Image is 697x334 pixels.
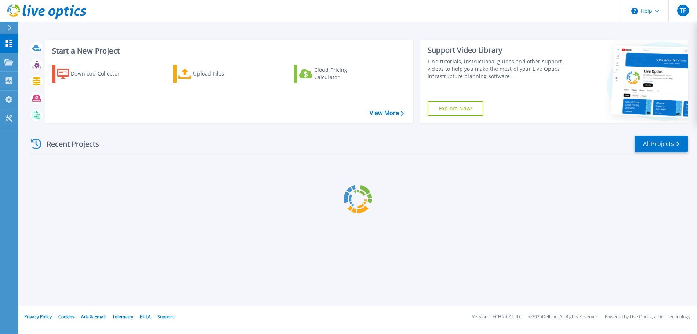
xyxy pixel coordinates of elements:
a: Cloud Pricing Calculator [294,65,376,83]
a: Download Collector [52,65,134,83]
a: Cookies [58,313,75,320]
li: Version: [TECHNICAL_ID] [472,315,522,319]
a: Privacy Policy [24,313,52,320]
h3: Start a New Project [52,47,403,55]
div: Find tutorials, instructional guides and other support videos to help you make the most of your L... [428,58,564,80]
li: Powered by Live Optics, a Dell Technology [605,315,690,319]
a: EULA [140,313,151,320]
div: Download Collector [71,66,130,81]
a: All Projects [635,136,688,152]
a: View More [370,110,404,117]
div: Support Video Library [428,45,564,55]
li: © 2025 Dell Inc. All Rights Reserved [528,315,598,319]
a: Support [157,313,174,320]
span: TF [680,8,686,14]
div: Recent Projects [28,135,109,153]
a: Ads & Email [81,313,106,320]
a: Upload Files [173,65,255,83]
a: Explore Now! [428,101,483,116]
a: Telemetry [112,313,133,320]
div: Upload Files [193,66,252,81]
div: Cloud Pricing Calculator [314,66,373,81]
